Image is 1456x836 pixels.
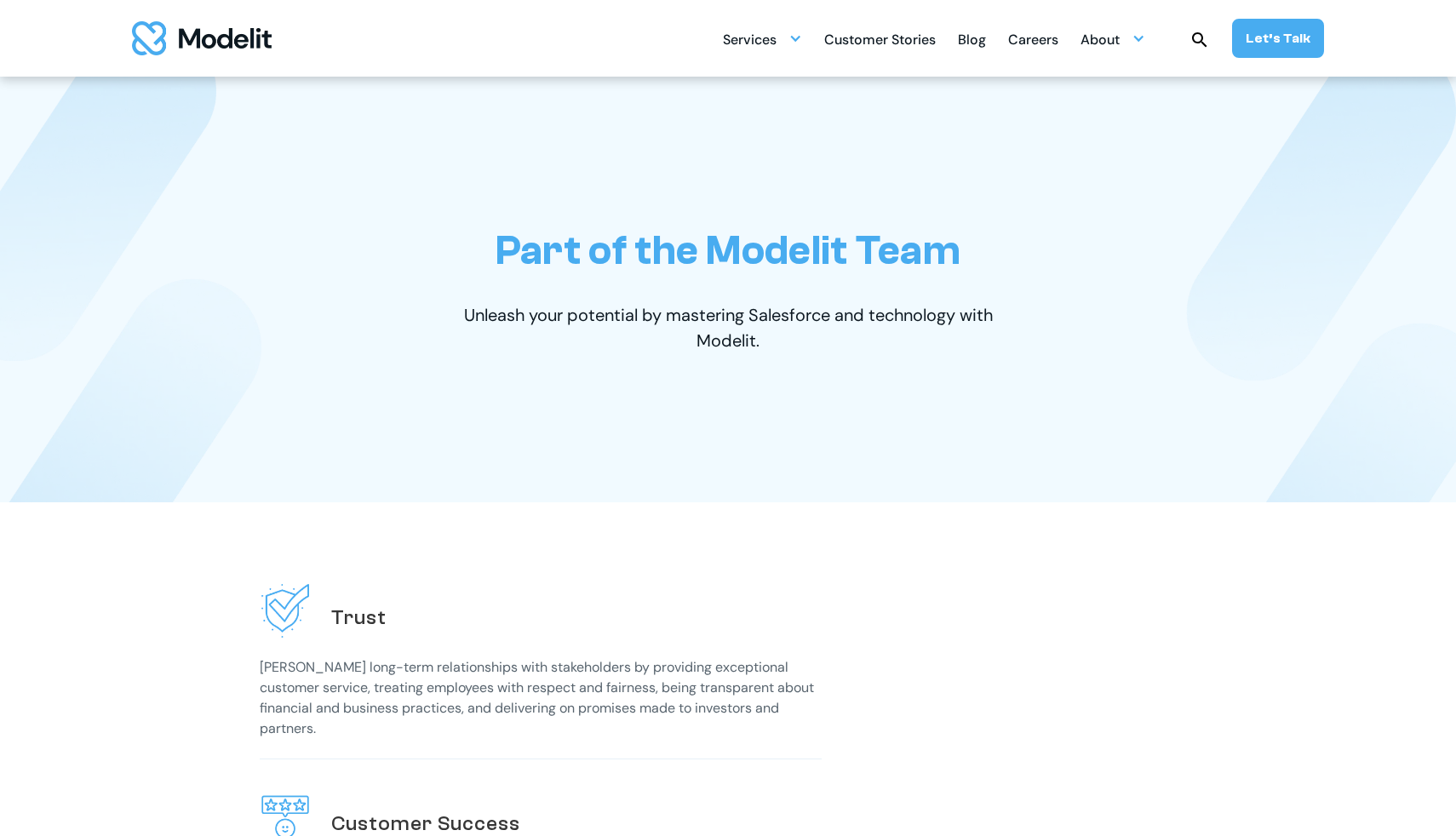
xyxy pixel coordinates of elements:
[824,22,936,55] a: Customer Stories
[434,302,1022,353] p: Unleash your potential by mastering Salesforce and technology with Modelit.
[1081,22,1145,55] div: About
[1081,25,1120,58] div: About
[824,25,936,58] div: Customer Stories
[723,22,802,55] div: Services
[1008,22,1058,55] a: Careers
[958,22,986,55] a: Blog
[331,604,387,631] h2: Trust
[496,226,960,275] h1: Part of the Modelit Team
[1246,29,1310,48] div: Let’s Talk
[1232,19,1324,58] a: Let’s Talk
[723,25,777,58] div: Services
[958,25,986,58] div: Blog
[132,21,272,55] a: home
[1008,25,1058,58] div: Careers
[260,657,822,739] p: [PERSON_NAME] long-term relationships with stakeholders by providing exceptional customer service...
[132,21,272,55] img: modelit logo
